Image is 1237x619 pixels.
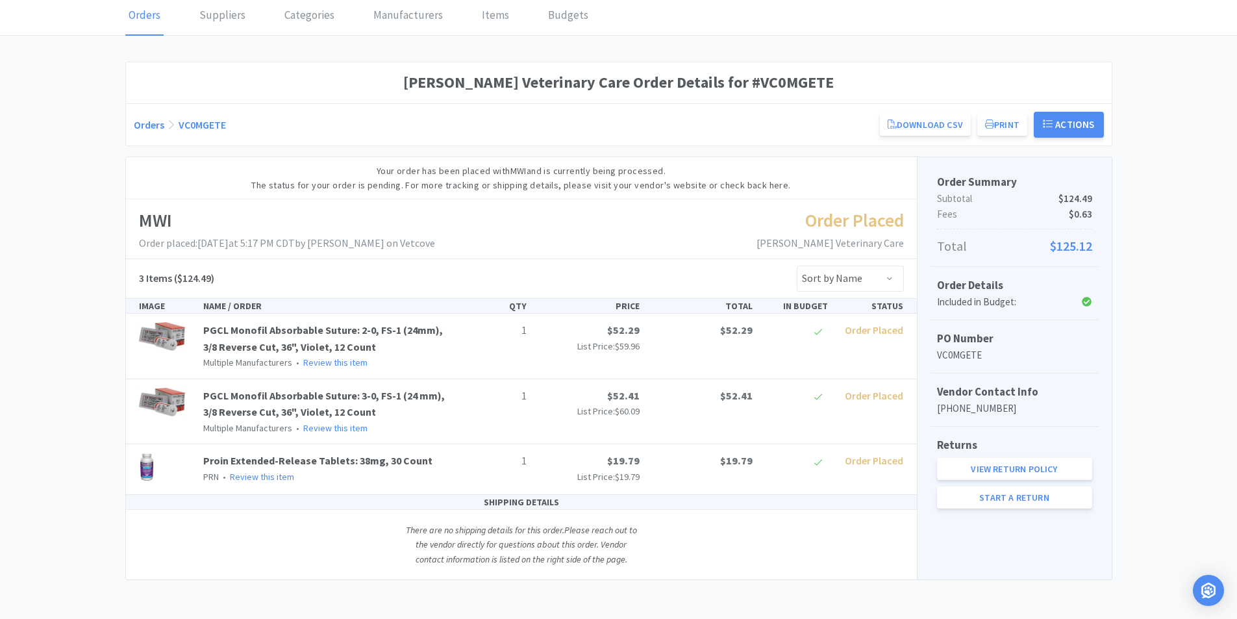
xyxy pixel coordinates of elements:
a: PGCL Monofil Absorbable Suture: 3-0, FS-1 (24 mm), 3/8 Reverse Cut, 36", Violet, 12 Count [203,389,445,419]
a: VC0MGETE [179,118,226,131]
span: $52.29 [720,323,753,336]
span: • [294,357,301,368]
img: 7d5dd7a5a1d34abab677b6a287a185ac_6904.png [139,322,186,351]
h5: Vendor Contact Info [937,383,1092,401]
span: $0.63 [1069,207,1092,222]
span: $19.79 [607,454,640,467]
a: Review this item [303,422,368,434]
p: 1 [462,453,527,470]
div: PRICE [532,299,645,313]
span: Order Placed [845,454,903,467]
span: • [294,422,301,434]
h5: PO Number [937,330,1092,347]
span: $60.09 [615,405,640,417]
h1: [PERSON_NAME] Veterinary Care Order Details for #VC0MGETE [134,70,1104,95]
p: List Price: [537,339,640,353]
a: Proin Extended-Release Tablets: 38mg, 30 Count [203,454,432,467]
i: There are no shipping details for this order. Please reach out to the vendor directly for questio... [406,524,637,565]
p: Fees [937,207,1092,222]
span: Multiple Manufacturers [203,357,292,368]
a: Review this item [303,357,368,368]
p: [PERSON_NAME] Veterinary Care [756,235,904,252]
p: List Price: [537,404,640,418]
h5: ($124.49) [139,270,214,287]
div: IMAGE [134,299,199,313]
button: Actions [1034,112,1104,138]
p: 1 [462,388,527,405]
span: Order Placed [845,389,903,402]
h5: Order Details [937,277,1092,294]
p: VC0MGETE [937,347,1092,363]
div: Your order has been placed with MWI and is currently being processed. The status for your order i... [126,157,917,200]
p: [PHONE_NUMBER] [937,401,1092,416]
h5: Order Summary [937,173,1092,191]
p: Total [937,236,1092,257]
span: $52.41 [607,389,640,402]
a: Review this item [230,471,294,483]
span: • [221,471,228,483]
span: PRN [203,471,219,483]
h5: Returns [937,436,1092,454]
span: $19.79 [615,471,640,483]
p: List Price: [537,470,640,484]
div: Open Intercom Messenger [1193,575,1224,606]
span: Multiple Manufacturers [203,422,292,434]
p: Subtotal [937,191,1092,207]
a: Download CSV [880,114,971,136]
a: Orders [134,118,164,131]
span: Order Placed [805,208,904,232]
a: View Return Policy [937,458,1092,480]
div: NAME / ORDER [198,299,456,313]
p: Order placed: [DATE] at 5:17 PM CDT by [PERSON_NAME] on Vetcove [139,235,435,252]
div: Included in Budget: [937,294,1040,310]
span: $59.96 [615,340,640,352]
button: Print [977,114,1027,136]
div: QTY [456,299,532,313]
a: PGCL Monofil Absorbable Suture: 2-0, FS-1 (24mm), 3/8 Reverse Cut, 36", Violet, 12 Count [203,323,443,353]
p: 1 [462,322,527,339]
a: Start a Return [937,486,1092,509]
span: $52.29 [607,323,640,336]
span: Order Placed [845,323,903,336]
div: SHIPPING DETAILS [126,495,917,510]
div: STATUS [833,299,908,313]
span: $124.49 [1058,191,1092,207]
img: 9e153c13aa804be9b71a9ac24b57d25b_319973.png [139,453,155,481]
span: $52.41 [720,389,753,402]
div: TOTAL [645,299,758,313]
h1: MWI [139,206,435,235]
span: $19.79 [720,454,753,467]
span: $125.12 [1050,236,1092,257]
div: IN BUDGET [758,299,833,313]
img: 5e026dd63538482aa7b33dce1e815e12_6906.png [139,388,186,416]
span: 3 Items [139,272,172,284]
